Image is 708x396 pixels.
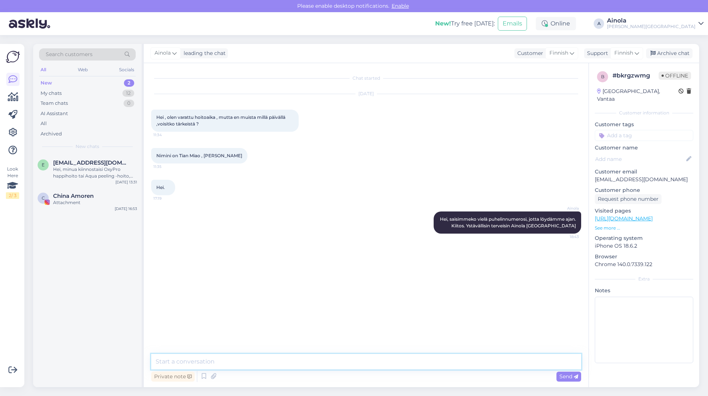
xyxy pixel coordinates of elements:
div: 12 [122,90,134,97]
div: New [41,79,52,87]
div: Look Here [6,166,19,199]
div: Support [584,49,608,57]
div: [GEOGRAPHIC_DATA], Vantaa [597,87,678,103]
a: Ainola[PERSON_NAME][GEOGRAPHIC_DATA] [607,18,704,30]
div: Web [76,65,89,75]
span: New chats [76,143,99,150]
div: My chats [41,90,62,97]
span: Finnish [614,49,633,57]
div: AI Assistant [41,110,68,117]
button: Emails [498,17,527,31]
div: Chat started [151,75,581,82]
div: 2 [124,79,134,87]
img: Askly Logo [6,50,20,64]
p: Customer email [595,168,693,176]
div: Customer [514,49,543,57]
div: All [39,65,48,75]
p: Visited pages [595,207,693,215]
div: [DATE] 13:31 [115,179,137,185]
div: All [41,120,47,127]
p: Customer phone [595,186,693,194]
a: [URL][DOMAIN_NAME] [595,215,653,222]
span: Hei. [156,185,165,190]
span: emmabrandstaka@gmail.com [53,159,130,166]
div: Customer information [595,110,693,116]
input: Add a tag [595,130,693,141]
span: Send [559,373,578,380]
span: Hei, saisimmeko vielä puhelinnumerosi, jotta löydämme ajan. Kiitos. Ystävällisin terveisin Ainola... [440,216,577,228]
span: 18:43 [551,234,579,240]
div: Private note [151,372,195,382]
span: Ainola [551,206,579,211]
span: 11:35 [153,164,181,169]
p: Customer name [595,144,693,152]
div: Team chats [41,100,68,107]
p: iPhone OS 18.6.2 [595,242,693,250]
div: Extra [595,276,693,282]
div: Request phone number [595,194,662,204]
span: Search customers [46,51,93,58]
div: 0 [124,100,134,107]
div: leading the chat [181,49,226,57]
b: New! [435,20,451,27]
div: Attachment [53,199,137,206]
p: Browser [595,253,693,261]
div: 2 / 3 [6,192,19,199]
span: Nimini on Tian Miao , [PERSON_NAME] [156,153,242,158]
span: b [601,74,604,79]
div: Try free [DATE]: [435,19,495,28]
div: [DATE] 16:53 [115,206,137,211]
div: A [594,18,604,29]
div: Archive chat [646,48,693,58]
span: 17:19 [153,196,181,201]
span: Enable [389,3,411,9]
p: Notes [595,287,693,295]
span: Finnish [549,49,568,57]
span: 11:34 [153,132,181,138]
p: See more ... [595,225,693,231]
div: [PERSON_NAME][GEOGRAPHIC_DATA] [607,24,695,30]
div: Ainola [607,18,695,24]
div: Archived [41,130,62,138]
div: [DATE] [151,90,581,97]
div: # bkrgzwmg [612,71,659,80]
div: Online [536,17,576,30]
span: Hei , olen varattu hoitoaika , mutta en muista millä päivällä ,voisitko tärkeistä ? [156,114,287,127]
span: e [42,162,45,168]
span: Offline [659,72,691,80]
p: Customer tags [595,121,693,128]
input: Add name [595,155,685,163]
div: Socials [118,65,136,75]
p: Chrome 140.0.7339.122 [595,261,693,268]
span: China Amoren [53,193,94,199]
p: [EMAIL_ADDRESS][DOMAIN_NAME] [595,176,693,183]
p: Operating system [595,234,693,242]
span: C [42,195,45,201]
span: Ainola [155,49,171,57]
div: Hei, minua kiinnostaisi OxyPro happihoito tai Aqua peeling -hoito, ovatko ne akneiholle sopivia /... [53,166,137,179]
